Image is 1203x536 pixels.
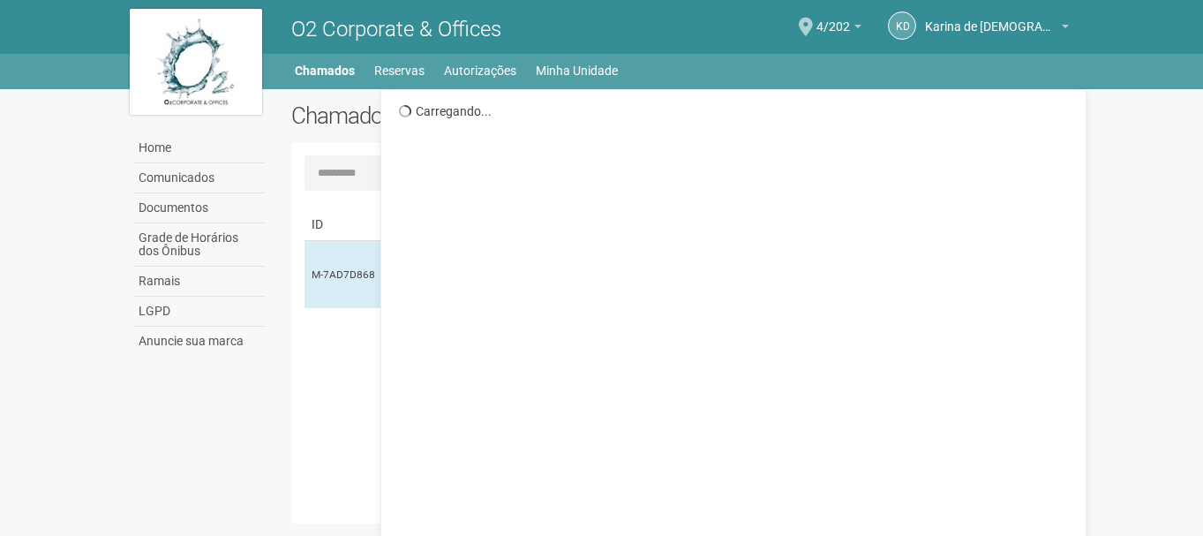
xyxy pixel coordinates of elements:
[399,103,1072,119] div: Carregando...
[305,208,384,241] td: ID
[888,11,916,40] a: Kd
[374,58,425,83] a: Reservas
[925,3,1057,34] span: Karina de Jesus
[134,223,265,267] a: Grade de Horários dos Ônibus
[134,267,265,297] a: Ramais
[295,58,355,83] a: Chamados
[130,9,262,115] img: logo.jpg
[816,3,850,34] span: 4/202
[134,193,265,223] a: Documentos
[134,297,265,327] a: LGPD
[291,102,602,129] h2: Chamados
[816,22,861,36] a: 4/202
[134,327,265,356] a: Anuncie sua marca
[444,58,516,83] a: Autorizações
[134,163,265,193] a: Comunicados
[134,133,265,163] a: Home
[305,241,384,309] td: M-7AD7D868
[291,17,501,42] span: O2 Corporate & Offices
[536,58,618,83] a: Minha Unidade
[925,22,1069,36] a: Karina de [DEMOGRAPHIC_DATA]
